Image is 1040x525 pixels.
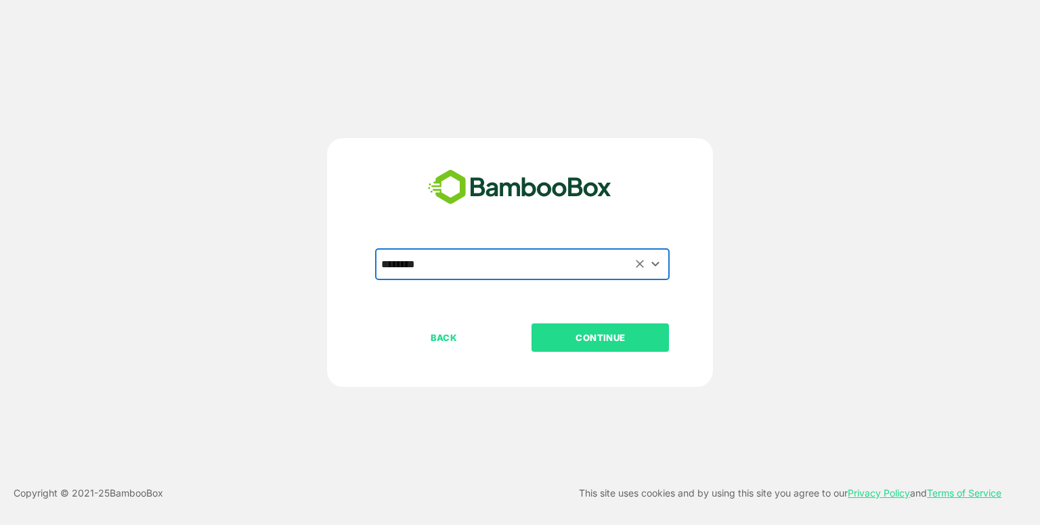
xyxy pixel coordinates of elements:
a: Terms of Service [927,487,1001,499]
img: bamboobox [420,165,619,210]
p: BACK [376,330,512,345]
a: Privacy Policy [848,487,910,499]
p: CONTINUE [533,330,668,345]
p: This site uses cookies and by using this site you agree to our and [579,485,1001,501]
button: Open [647,255,665,273]
button: CONTINUE [532,323,669,352]
p: Copyright © 2021- 25 BambooBox [14,485,163,501]
button: Clear [632,256,648,272]
button: BACK [375,323,513,352]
